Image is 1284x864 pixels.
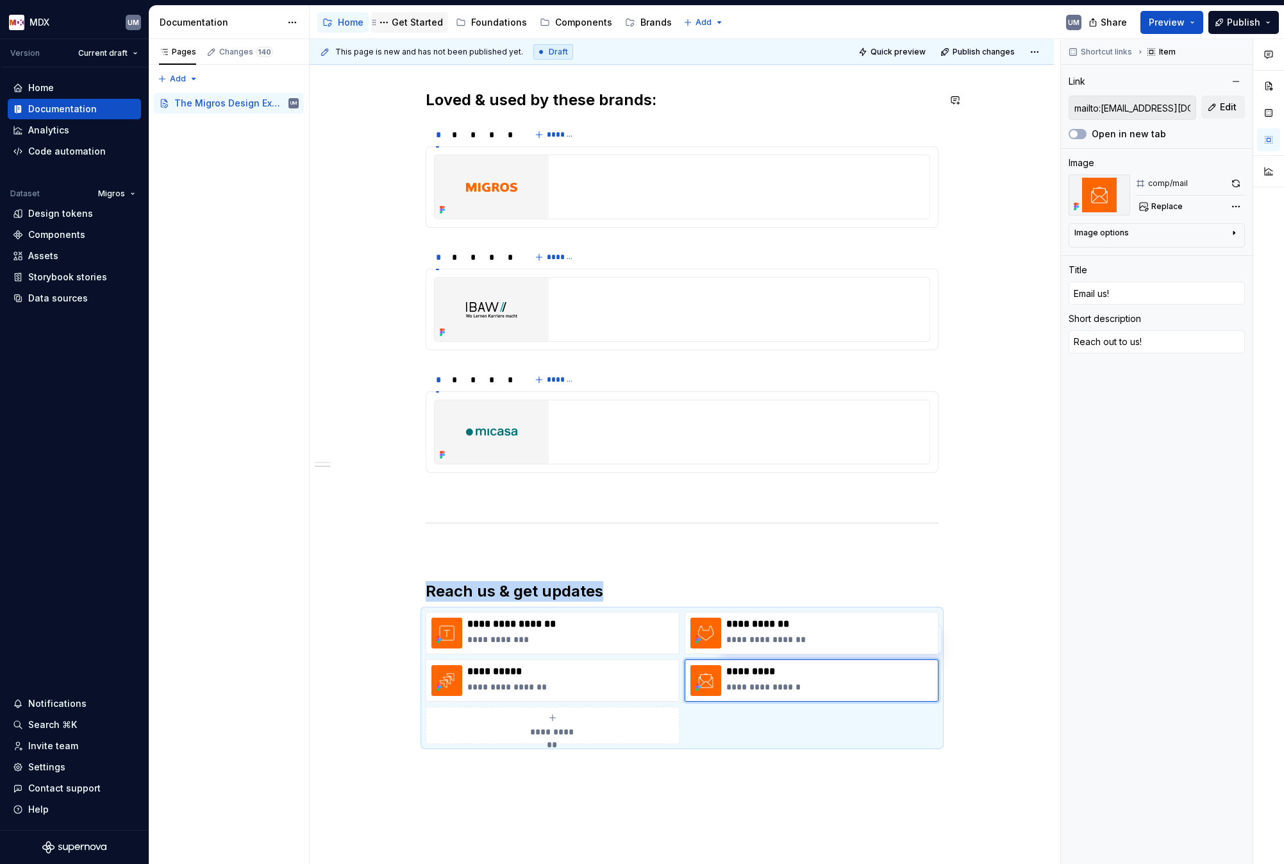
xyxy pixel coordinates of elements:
div: Documentation [28,103,97,115]
button: Add [680,13,728,31]
img: 8b01c74b-0e2c-4b21-a702-c216867fbb9e.png [431,665,462,696]
button: Share [1082,11,1135,34]
div: Changes [219,47,273,57]
a: Brands [620,12,677,33]
div: MDX [29,16,49,29]
a: Get Started [371,12,448,33]
a: Data sources [8,288,141,309]
a: Assets [8,246,141,266]
span: Migros [98,189,125,199]
a: Design tokens [8,203,141,224]
textarea: Reach out to us! [1069,330,1245,353]
div: Image [1069,157,1094,169]
div: Pages [159,47,196,57]
img: c88e3898-e17f-4329-985b-554e703cb179.png [435,400,549,464]
a: Home [317,12,369,33]
button: Help [8,799,141,820]
span: Add [170,74,186,84]
span: This page is new and has not been published yet. [335,47,523,57]
span: 140 [256,47,273,57]
a: Settings [8,757,141,777]
div: Link [1069,75,1085,88]
div: Home [338,16,363,29]
button: Contact support [8,778,141,799]
button: Current draft [72,44,144,62]
div: Invite team [28,740,78,752]
button: Shortcut links [1065,43,1138,61]
button: MDXUM [3,8,146,36]
span: Draft [549,47,568,57]
span: Publish [1227,16,1260,29]
img: a1cb1b83-b0e3-4951-92cd-2704bb55e8d1.png [435,155,549,219]
button: Preview [1140,11,1203,34]
a: Components [8,224,141,245]
h2: Reach us & get updates [426,581,938,602]
div: UM [290,97,297,110]
div: Components [555,16,612,29]
h2: Loved & used by these brands: [426,90,938,110]
div: Assets [28,250,58,262]
span: Shortcut links [1081,47,1132,57]
a: Components [535,12,617,33]
div: Brands [640,16,672,29]
div: Short description [1069,312,1141,325]
button: Image options [1074,228,1239,243]
img: e41497f2-3305-4231-9db9-dd4d728291db.png [9,15,24,30]
img: 357d31a9-96d2-43f0-9123-f38592ed335e.png [690,665,721,696]
div: Components [28,228,85,241]
img: 357d31a9-96d2-43f0-9123-f38592ed335e.png [1069,174,1130,216]
div: The Migros Design Experience [174,97,280,110]
div: Version [10,48,40,58]
div: Contact support [28,782,101,795]
a: The Migros Design ExperienceUM [154,93,304,114]
div: Home [28,81,54,94]
div: Help [28,803,49,816]
div: Search ⌘K [28,718,77,731]
div: Storybook stories [28,271,107,284]
div: Data sources [28,292,88,305]
button: Edit [1201,96,1245,119]
div: Design tokens [28,207,93,220]
div: Image options [1074,228,1129,238]
div: UM [128,17,139,28]
div: Documentation [160,16,281,29]
a: Invite team [8,736,141,756]
span: Share [1101,16,1127,29]
button: Publish changes [937,43,1021,61]
span: Edit [1220,101,1237,114]
svg: Supernova Logo [42,841,106,854]
div: Get Started [392,16,443,29]
div: Foundations [471,16,527,29]
label: Open in new tab [1092,128,1166,140]
section-item: 1 [434,400,930,464]
div: UM [1068,17,1080,28]
img: b3b390a6-dd64-4090-bc56-aa8a24863009.png [431,618,462,648]
div: Settings [28,761,65,774]
img: 43901d18-9df1-40c9-abfb-ffb0e9bf6873.png [690,618,721,648]
div: Page tree [154,93,304,114]
button: Add [154,70,202,88]
button: Search ⌘K [8,715,141,735]
div: Analytics [28,124,69,137]
div: comp/mail [1148,178,1188,189]
div: Code automation [28,145,106,158]
a: Home [8,78,141,98]
a: Code automation [8,141,141,162]
span: Replace [1151,201,1183,212]
button: Quick preview [855,43,931,61]
a: Storybook stories [8,267,141,287]
a: Analytics [8,120,141,140]
img: d0835f71-0706-446b-84de-f552123964a2.png [435,278,549,341]
input: Add title [1069,282,1245,305]
div: Page tree [317,10,677,35]
button: Notifications [8,693,141,714]
span: Quick preview [871,47,926,57]
div: Title [1069,264,1087,276]
div: Dataset [10,189,40,199]
span: Add [696,17,712,28]
button: Publish [1208,11,1279,34]
section-item: 1 [434,277,930,342]
span: Current draft [78,48,128,58]
section-item: 1 [434,155,930,219]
